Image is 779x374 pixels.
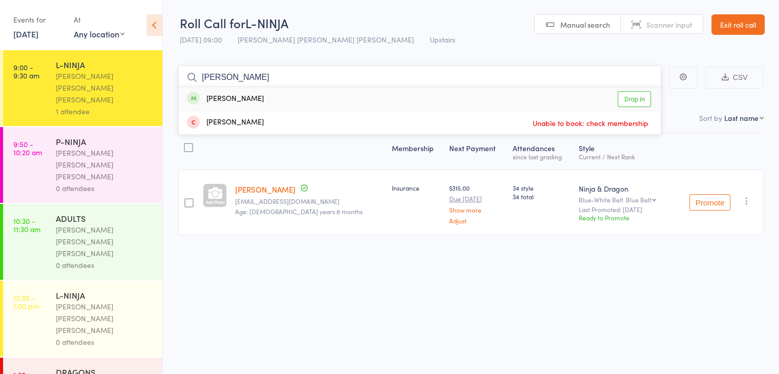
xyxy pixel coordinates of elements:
[187,117,264,129] div: [PERSON_NAME]
[187,93,264,105] div: [PERSON_NAME]
[578,196,669,203] div: Blue-White Belt
[449,217,504,224] a: Adjust
[3,50,162,126] a: 9:00 -9:30 amL-NINJA[PERSON_NAME] [PERSON_NAME] [PERSON_NAME]1 attendee
[56,136,154,147] div: P-NINJA
[74,11,124,28] div: At
[56,259,154,271] div: 0 attendees
[56,301,154,336] div: [PERSON_NAME] [PERSON_NAME] [PERSON_NAME]
[578,206,669,213] small: Last Promoted: [DATE]
[449,206,504,213] a: Show more
[238,34,414,45] span: [PERSON_NAME] [PERSON_NAME] [PERSON_NAME]
[699,113,722,123] label: Sort by
[3,281,162,357] a: 12:30 -1:00 pmL-NINJA[PERSON_NAME] [PERSON_NAME] [PERSON_NAME]0 attendees
[449,195,504,202] small: Due [DATE]
[56,70,154,106] div: [PERSON_NAME] [PERSON_NAME] [PERSON_NAME]
[56,336,154,348] div: 0 attendees
[512,183,570,192] span: 34 style
[512,192,570,201] span: 34 total
[13,294,39,310] time: 12:30 - 1:00 pm
[711,14,765,35] a: Exit roll call
[3,127,162,203] a: 9:50 -10:20 amP-NINJA[PERSON_NAME] [PERSON_NAME] [PERSON_NAME]0 attendees
[724,113,759,123] div: Last name
[705,67,764,89] button: CSV
[13,28,38,39] a: [DATE]
[578,213,669,222] div: Ready to Promote
[235,207,363,216] span: Age: [DEMOGRAPHIC_DATA] years 8 months
[180,34,222,45] span: [DATE] 09:00
[578,183,669,194] div: Ninja & Dragon
[508,138,574,165] div: Atten­dances
[56,213,154,224] div: ADULTS
[578,153,669,160] div: Current / Next Rank
[512,153,570,160] div: since last grading
[235,198,383,205] small: minkan08@yahoo.com
[13,63,39,79] time: 9:00 - 9:30 am
[3,204,162,280] a: 10:30 -11:30 amADULTS[PERSON_NAME] [PERSON_NAME] [PERSON_NAME]0 attendees
[56,106,154,117] div: 1 attendee
[180,14,245,31] span: Roll Call for
[74,28,124,39] div: Any location
[625,196,651,203] div: Blue Belt
[235,184,296,195] a: [PERSON_NAME]
[560,19,610,30] span: Manual search
[689,194,730,211] button: Promote
[618,91,651,107] a: Drop in
[430,34,455,45] span: Upstairs
[574,138,673,165] div: Style
[56,147,154,182] div: [PERSON_NAME] [PERSON_NAME] [PERSON_NAME]
[56,289,154,301] div: L-NINJA
[391,183,441,192] div: Insurance
[13,140,42,156] time: 9:50 - 10:20 am
[445,138,508,165] div: Next Payment
[449,183,504,224] div: $315.00
[56,182,154,194] div: 0 attendees
[530,115,651,131] span: Unable to book: check membership
[56,224,154,259] div: [PERSON_NAME] [PERSON_NAME] [PERSON_NAME]
[56,59,154,70] div: L-NINJA
[387,138,445,165] div: Membership
[13,217,40,233] time: 10:30 - 11:30 am
[178,66,661,89] input: Search by name
[245,14,288,31] span: L-NINJA
[13,11,64,28] div: Events for
[646,19,692,30] span: Scanner input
